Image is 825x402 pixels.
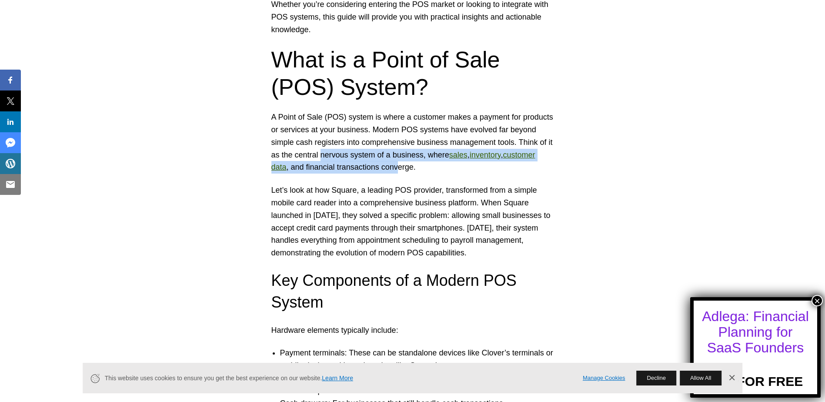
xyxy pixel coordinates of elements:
a: Learn More [322,375,353,382]
div: Adlega: Financial Planning for SaaS Founders [701,308,809,355]
a: TRY FOR FREE [708,359,803,389]
h3: Key Components of a Modern POS System [271,270,554,314]
svg: Cookie Icon [90,373,100,384]
p: Let’s look at how Square, a leading POS provider, transformed from a simple mobile card reader in... [271,184,554,259]
h2: What is a Point of Sale (POS) System? [271,46,554,100]
a: inventory [470,151,501,159]
a: Manage Cookies [583,374,625,383]
p: Hardware elements typically include: [271,324,554,337]
button: Decline [637,371,676,385]
span: This website uses cookies to ensure you get the best experience on our website. [105,374,571,383]
button: Allow All [680,371,721,385]
button: Close [812,295,823,306]
li: Payment terminals: These can be standalone devices like Clover’s terminals or mobile devices with... [280,347,563,372]
a: Dismiss Banner [725,372,738,385]
a: sales [449,151,468,159]
p: A Point of Sale (POS) system is where a customer makes a payment for products or services at your... [271,111,554,174]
